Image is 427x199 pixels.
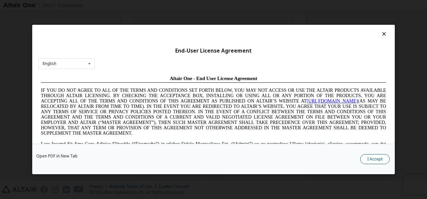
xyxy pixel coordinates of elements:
button: I Accept [360,154,390,164]
a: [URL][DOMAIN_NAME] [269,25,320,30]
span: Lore Ipsumd Sit Ame Cons Adipisc Elitseddo (“Eiusmodte”) in utlabor Etdolo Magnaaliqua Eni. (“Adm... [3,68,348,116]
span: Altair One - End User License Agreement [132,3,219,8]
div: English [43,62,56,66]
span: IF YOU DO NOT AGREE TO ALL OF THE TERMS AND CONDITIONS SET FORTH BELOW, YOU MAY NOT ACCESS OR USE... [3,15,348,63]
div: End-User License Agreement [38,48,389,54]
a: Open PDF in New Tab [36,154,78,158]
